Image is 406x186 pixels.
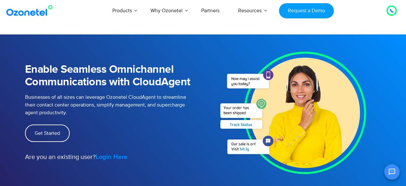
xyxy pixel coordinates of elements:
button: Open chat [384,164,400,180]
a: Request a Demo [279,3,334,18]
p: Are you an existing user? [25,152,194,162]
strong: Login Here [96,154,127,160]
h1: Enable Seamless Omnichannel Communications with CloudAgent [25,63,194,88]
a: Login Here [96,152,127,162]
span: Get Started [35,131,60,136]
a: Get Started [25,125,70,142]
p: Businesses of all sizes can leverage Ozonetel CloudAgent to streamline their contact center opera... [25,93,194,116]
